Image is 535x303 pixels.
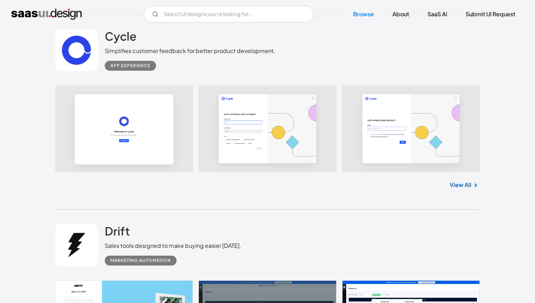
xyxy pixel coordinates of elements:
h2: Drift [105,224,130,238]
a: home [11,8,82,20]
a: Cycle [105,29,137,47]
a: Browse [345,6,382,22]
h2: Cycle [105,29,137,43]
input: Search UI designs you're looking for... [144,6,313,23]
a: View All [450,181,471,189]
div: Sales tools designed to make buying easier [DATE]. [105,241,241,250]
a: Drift [105,224,130,241]
div: App Experience [110,62,150,70]
a: SaaS Ai [419,6,456,22]
div: Simplifies customer feedback for better product development. [105,47,275,55]
a: Submit UI Request [457,6,524,22]
form: Email Form [144,6,313,23]
a: About [384,6,418,22]
div: Marketing Automation [110,256,171,265]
